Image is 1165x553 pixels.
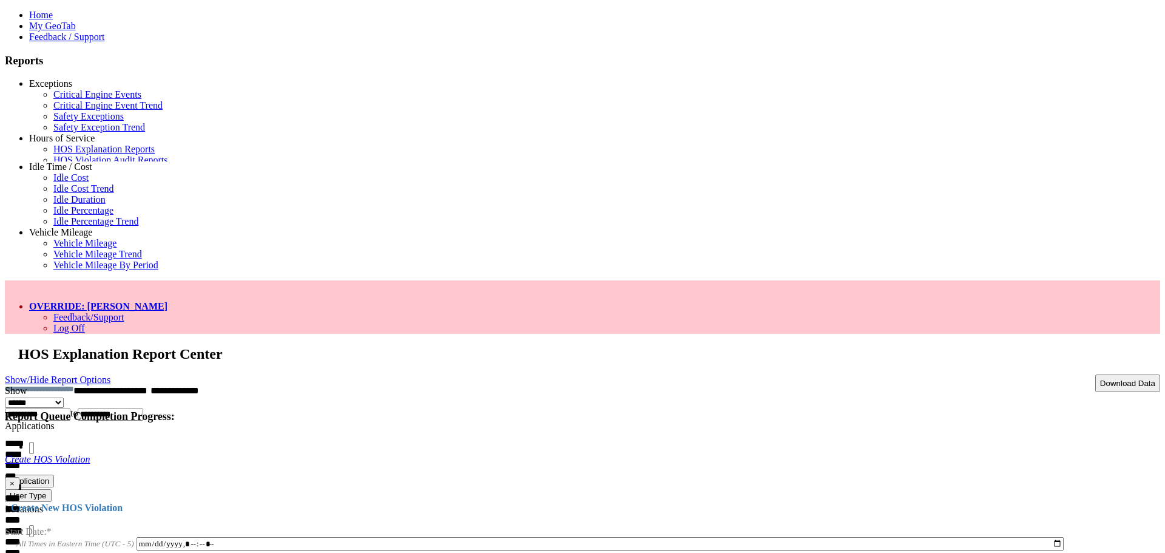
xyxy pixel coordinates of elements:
a: OVERRIDE: [PERSON_NAME] [29,301,167,311]
a: Safety Exception Trend [53,122,145,132]
a: Log Off [53,323,85,333]
a: Idle Cost [53,172,89,183]
a: Feedback / Support [29,32,104,42]
button: User Type [5,489,52,502]
a: Critical Engine Events [53,89,141,100]
span: to [70,408,78,418]
a: HOS Violation Audit Reports [53,155,168,165]
h4: Report Queue Completion Progress: [5,410,1160,423]
a: Vehicle Mileage [29,227,92,237]
a: Exceptions [29,78,72,89]
h2: HOS Explanation Report Center [18,346,1160,362]
a: Home [29,10,53,20]
a: Vehicle Mileage [53,238,116,248]
a: Show/Hide Report Options [5,371,110,388]
a: Idle Duration [53,194,106,205]
a: Idle Time / Cost [29,161,92,172]
a: Create HOS Violation [5,454,90,464]
a: Idle Percentage Trend [53,216,138,226]
a: Feedback/Support [53,312,124,322]
a: Hours of Service [29,133,95,143]
label: Start Date:* [5,511,52,537]
button: Application [5,475,54,487]
label: Applications [5,421,55,431]
button: Download Data [1095,375,1160,392]
a: Critical Engine Event Trend [53,100,163,110]
a: HOS Explanation Reports [53,144,155,154]
h4: Create New HOS Violation [5,503,1160,514]
a: Idle Percentage [53,205,113,215]
a: Vehicle Mileage By Period [53,260,158,270]
label: Show [5,385,27,396]
a: Vehicle Mileage Trend [53,249,142,259]
a: Idle Cost Trend [53,183,114,194]
a: My GeoTab [29,21,76,31]
a: Safety Exceptions [53,111,124,121]
h3: Reports [5,54,1160,67]
span: All Times in Eastern Time (UTC - 5) [16,539,134,548]
button: × [5,477,19,490]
